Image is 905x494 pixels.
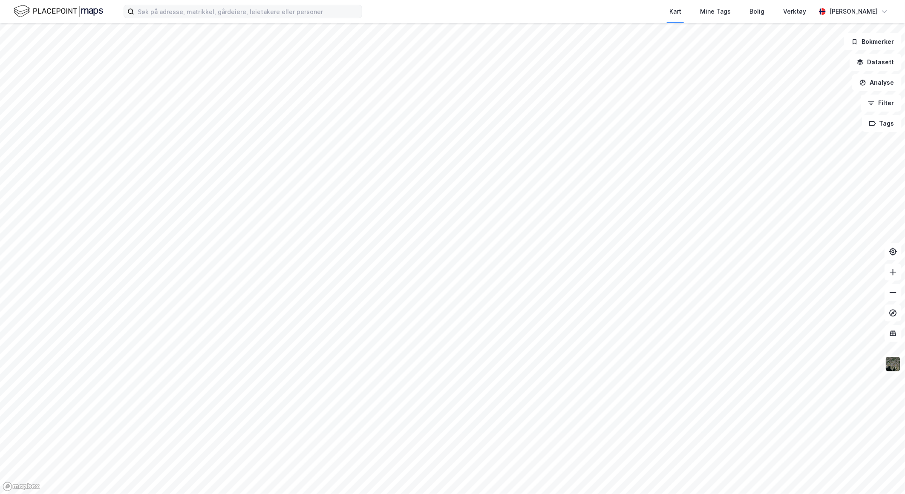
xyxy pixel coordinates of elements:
[862,453,905,494] div: Kontrollprogram for chat
[829,6,878,17] div: [PERSON_NAME]
[749,6,764,17] div: Bolig
[134,5,362,18] input: Søk på adresse, matrikkel, gårdeiere, leietakere eller personer
[14,4,103,19] img: logo.f888ab2527a4732fd821a326f86c7f29.svg
[669,6,681,17] div: Kart
[700,6,731,17] div: Mine Tags
[783,6,806,17] div: Verktøy
[862,453,905,494] iframe: Chat Widget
